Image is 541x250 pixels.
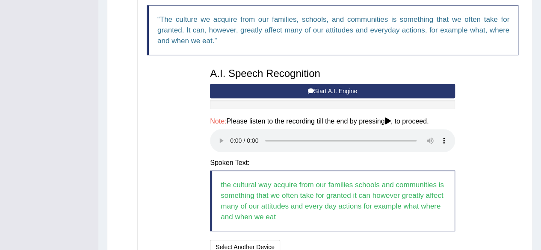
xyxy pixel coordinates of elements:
[157,15,509,45] q: The culture we acquire from our families, schools, and communities is something that we often tak...
[210,84,455,98] button: Start A.I. Engine
[210,68,455,79] h3: A.I. Speech Recognition
[210,159,455,167] h4: Spoken Text:
[210,118,226,125] span: Note:
[210,118,455,125] h4: Please listen to the recording till the end by pressing , to proceed.
[210,171,455,231] blockquote: the cultural way acquire from our families schools and communities is something that we often tak...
